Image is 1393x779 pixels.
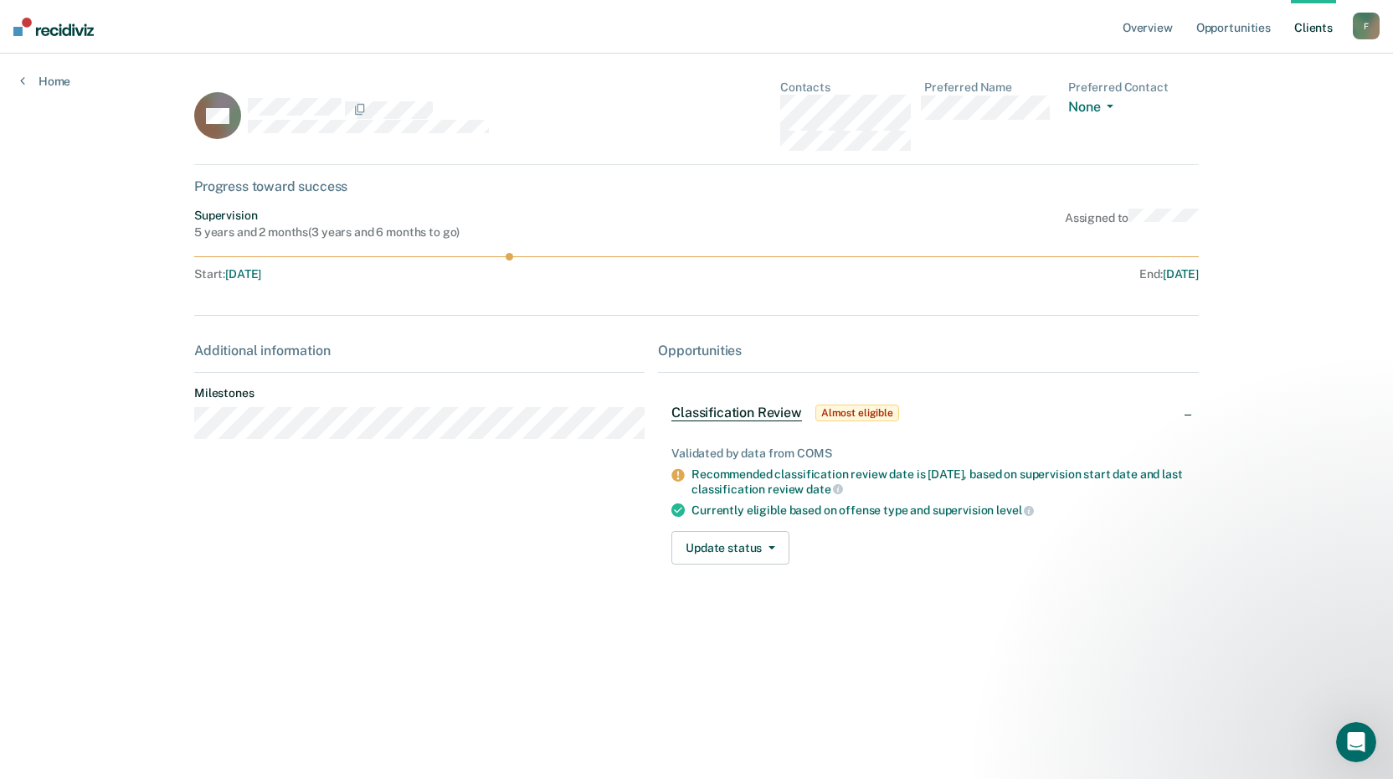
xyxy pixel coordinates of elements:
div: Classification ReviewAlmost eligible [658,386,1199,440]
button: None [1068,99,1120,118]
div: Recommended classification review date is [DATE], based on supervision start date and last classi... [691,467,1185,496]
div: Supervision [194,209,460,223]
div: Validated by data from COMS [671,446,1185,461]
button: F [1353,13,1380,39]
div: Start : [194,267,697,281]
div: Opportunities [658,343,1199,359]
a: Home [20,74,70,89]
img: Recidiviz [13,18,94,36]
div: Assigned to [1065,209,1199,240]
dt: Contacts [780,80,911,95]
div: 5 years and 2 months ( 3 years and 6 months to go ) [194,225,460,240]
dt: Preferred Contact [1068,80,1199,95]
div: Currently eligible based on offense type and supervision [691,503,1185,518]
iframe: Intercom live chat [1336,722,1376,762]
div: Additional information [194,343,645,359]
div: End : [704,267,1199,281]
span: [DATE] [1163,267,1199,281]
div: Progress toward success [194,178,1199,194]
span: Almost eligible [815,405,899,421]
span: Classification Review [671,405,802,421]
dt: Milestones [194,386,645,400]
button: Update status [671,531,789,565]
span: level [996,503,1034,517]
span: [DATE] [225,267,261,281]
dt: Preferred Name [924,80,1055,95]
